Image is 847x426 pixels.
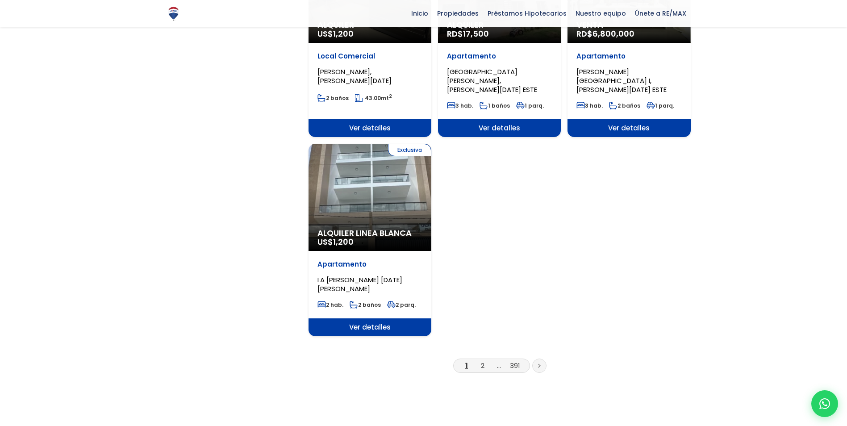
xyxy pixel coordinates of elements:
a: 2 [481,361,484,370]
a: Exclusiva Alquiler Linea Blanca US$1,200 Apartamento LA [PERSON_NAME] [DATE][PERSON_NAME] 2 hab. ... [309,144,431,336]
p: Local Comercial [317,52,422,61]
span: 17,500 [463,28,489,39]
span: Únete a RE/MAX [630,7,691,20]
span: 2 hab. [317,301,343,309]
span: Propiedades [433,7,483,20]
span: RD$ [576,28,634,39]
p: Apartamento [317,260,422,269]
span: 43.00 [365,94,381,102]
span: Ver detalles [309,119,431,137]
span: [GEOGRAPHIC_DATA][PERSON_NAME], [PERSON_NAME][DATE] ESTE [447,67,537,94]
span: 1 parq. [516,102,544,109]
p: Apartamento [447,52,552,61]
span: US$ [317,236,354,247]
sup: 2 [389,93,392,100]
span: Inicio [407,7,433,20]
span: RD$ [447,28,489,39]
span: 2 baños [350,301,381,309]
a: 1 [465,361,468,370]
span: Ver detalles [567,119,690,137]
span: 2 baños [609,102,640,109]
span: 3 hab. [447,102,473,109]
span: Ver detalles [309,318,431,336]
span: US$ [317,28,354,39]
span: 6,800,000 [592,28,634,39]
span: LA [PERSON_NAME] [DATE][PERSON_NAME] [317,275,402,293]
a: ... [497,361,501,370]
span: Ver detalles [438,119,561,137]
span: 2 baños [317,94,349,102]
span: Exclusiva [388,144,431,156]
span: Nuestro equipo [571,7,630,20]
span: mt [355,94,392,102]
p: Apartamento [576,52,681,61]
span: Préstamos Hipotecarios [483,7,571,20]
span: 2 parq. [387,301,416,309]
span: [PERSON_NAME][GEOGRAPHIC_DATA] I, [PERSON_NAME][DATE] ESTE [576,67,667,94]
span: 1,200 [333,236,354,247]
span: 3 hab. [576,102,603,109]
span: 1,200 [333,28,354,39]
span: 1 parq. [647,102,674,109]
a: 391 [510,361,520,370]
span: Alquiler Linea Blanca [317,229,422,238]
img: Logo de REMAX [166,6,181,21]
span: [PERSON_NAME], [PERSON_NAME][DATE] [317,67,392,85]
span: 1 baños [480,102,510,109]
